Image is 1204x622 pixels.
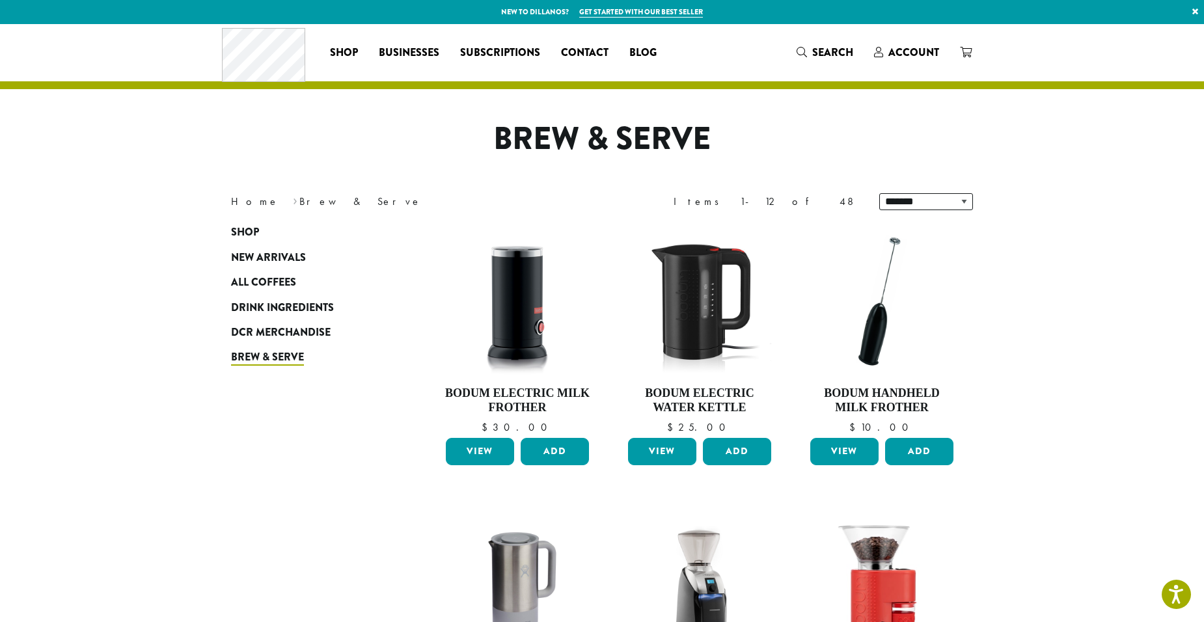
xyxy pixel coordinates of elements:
button: Add [885,438,953,465]
span: Shop [330,45,358,61]
span: DCR Merchandise [231,325,331,341]
button: Add [521,438,589,465]
span: Blog [629,45,657,61]
bdi: 30.00 [482,420,553,434]
span: › [293,189,297,210]
h4: Bodum Electric Water Kettle [625,386,774,414]
span: Subscriptions [460,45,540,61]
a: Shop [320,42,368,63]
img: DP3927.01-002.png [807,226,957,376]
button: Add [703,438,771,465]
a: Bodum Electric Milk Frother $30.00 [443,226,592,433]
img: DP3954.01-002.png [443,226,592,376]
span: New Arrivals [231,250,306,266]
img: DP3955.01.png [625,226,774,376]
bdi: 10.00 [849,420,914,434]
a: Bodum Handheld Milk Frother $10.00 [807,226,957,433]
span: Account [888,45,939,60]
bdi: 25.00 [667,420,732,434]
a: Search [786,42,864,63]
span: Search [812,45,853,60]
a: Home [231,195,279,208]
h4: Bodum Electric Milk Frother [443,386,592,414]
span: Brew & Serve [231,349,304,366]
div: Items 1-12 of 48 [674,194,860,210]
span: Shop [231,224,259,241]
span: Businesses [379,45,439,61]
a: New Arrivals [231,245,387,270]
a: All Coffees [231,270,387,295]
h4: Bodum Handheld Milk Frother [807,386,957,414]
span: All Coffees [231,275,296,291]
a: Shop [231,220,387,245]
span: Drink Ingredients [231,300,334,316]
a: Drink Ingredients [231,295,387,319]
a: View [810,438,879,465]
span: Contact [561,45,609,61]
a: DCR Merchandise [231,320,387,345]
span: $ [667,420,678,434]
a: View [628,438,696,465]
span: $ [482,420,493,434]
a: Bodum Electric Water Kettle $25.00 [625,226,774,433]
nav: Breadcrumb [231,194,582,210]
a: View [446,438,514,465]
a: Brew & Serve [231,345,387,370]
a: Get started with our best seller [579,7,703,18]
span: $ [849,420,860,434]
h1: Brew & Serve [221,120,983,158]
